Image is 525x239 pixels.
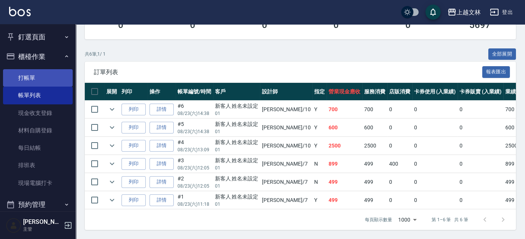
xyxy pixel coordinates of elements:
[387,119,412,137] td: 0
[122,140,146,152] button: 列印
[122,194,146,206] button: 列印
[215,165,259,171] p: 01
[106,158,118,169] button: expand row
[176,155,213,173] td: #3
[176,101,213,118] td: #6
[327,119,362,137] td: 600
[458,119,503,137] td: 0
[260,191,312,209] td: [PERSON_NAME] /7
[456,8,481,17] div: 上越文林
[106,104,118,115] button: expand row
[215,120,259,128] div: 新客人 姓名未設定
[412,191,458,209] td: 0
[458,173,503,191] td: 0
[312,83,327,101] th: 指定
[362,137,387,155] td: 2500
[333,20,339,30] h3: 0
[215,102,259,110] div: 新客人 姓名未設定
[215,138,259,146] div: 新客人 姓名未設定
[458,155,503,173] td: 0
[106,140,118,151] button: expand row
[148,83,176,101] th: 操作
[312,119,327,137] td: Y
[176,173,213,191] td: #2
[412,83,458,101] th: 卡券使用 (入業績)
[412,101,458,118] td: 0
[412,155,458,173] td: 0
[312,191,327,209] td: Y
[387,155,412,173] td: 400
[327,155,362,173] td: 899
[122,176,146,188] button: 列印
[260,137,312,155] td: [PERSON_NAME] /10
[362,155,387,173] td: 499
[150,194,174,206] a: 詳情
[215,183,259,189] p: 01
[412,119,458,137] td: 0
[3,157,73,174] a: 排班表
[176,119,213,137] td: #5
[150,158,174,170] a: 詳情
[458,191,503,209] td: 0
[412,137,458,155] td: 0
[150,104,174,115] a: 詳情
[362,83,387,101] th: 服務消費
[262,20,267,30] h3: 0
[3,47,73,67] button: 櫃檯作業
[327,191,362,209] td: 499
[178,110,211,117] p: 08/23 (六) 14:38
[412,173,458,191] td: 0
[387,173,412,191] td: 0
[482,66,510,78] button: 報表匯出
[487,5,516,19] button: 登出
[122,158,146,170] button: 列印
[3,104,73,122] a: 現金收支登錄
[3,27,73,47] button: 釘選頁面
[387,83,412,101] th: 店販消費
[327,83,362,101] th: 營業現金應收
[312,155,327,173] td: N
[178,128,211,135] p: 08/23 (六) 14:38
[362,101,387,118] td: 700
[362,173,387,191] td: 499
[3,87,73,104] a: 帳單列表
[387,101,412,118] td: 0
[23,226,62,233] p: 主管
[365,216,392,223] p: 每頁顯示數量
[190,20,195,30] h3: 0
[327,173,362,191] td: 499
[3,122,73,139] a: 材料自購登錄
[362,119,387,137] td: 600
[488,48,516,60] button: 全部展開
[260,83,312,101] th: 設計師
[405,20,411,30] h3: 0
[176,137,213,155] td: #4
[482,68,510,75] a: 報表匯出
[178,165,211,171] p: 08/23 (六) 12:05
[215,175,259,183] div: 新客人 姓名未設定
[215,157,259,165] div: 新客人 姓名未設定
[176,83,213,101] th: 帳單編號/時間
[215,201,259,208] p: 01
[312,173,327,191] td: N
[312,137,327,155] td: Y
[3,195,73,214] button: 預約管理
[106,194,118,206] button: expand row
[469,20,491,30] h3: 5697
[260,155,312,173] td: [PERSON_NAME] /7
[3,174,73,192] a: 現場電腦打卡
[104,83,120,101] th: 展開
[260,119,312,137] td: [PERSON_NAME] /10
[6,218,21,233] img: Person
[260,101,312,118] td: [PERSON_NAME] /10
[215,146,259,153] p: 01
[432,216,468,223] p: 第 1–6 筆 共 6 筆
[178,146,211,153] p: 08/23 (六) 13:09
[458,101,503,118] td: 0
[3,69,73,87] a: 打帳單
[458,83,503,101] th: 卡券販賣 (入業績)
[458,137,503,155] td: 0
[23,218,62,226] h5: [PERSON_NAME]
[444,5,484,20] button: 上越文林
[150,140,174,152] a: 詳情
